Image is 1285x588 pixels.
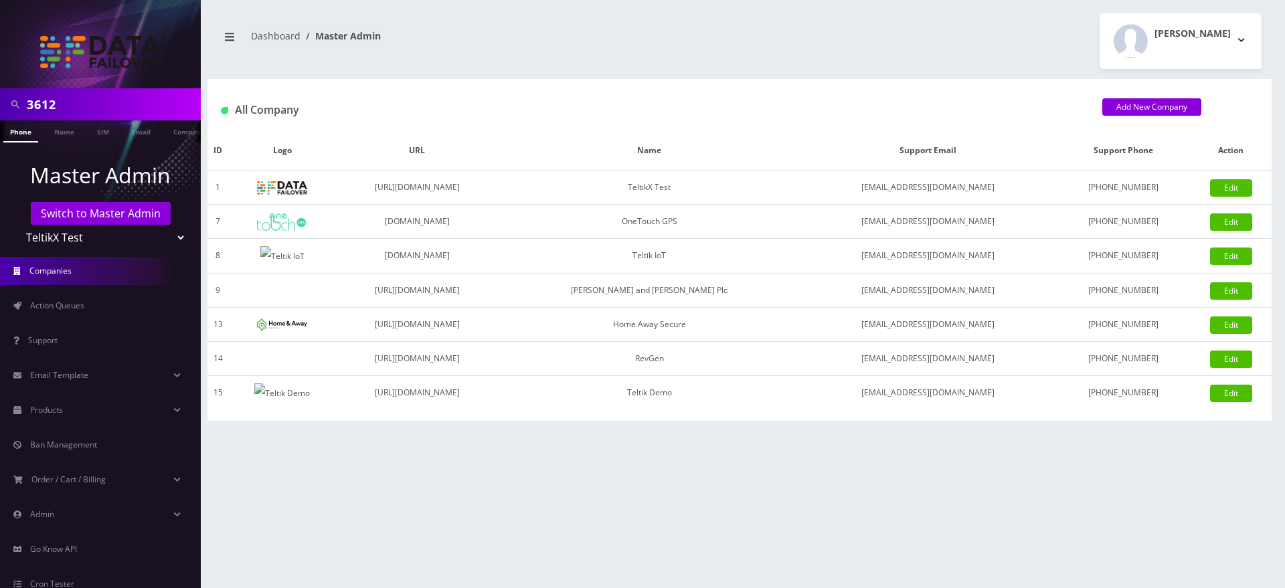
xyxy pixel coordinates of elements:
th: Support Phone [1055,131,1191,171]
a: Company [167,120,211,141]
img: All Company [221,107,228,114]
a: Switch to Master Admin [31,202,171,225]
td: TeltikX Test [499,171,800,205]
td: 8 [207,239,229,274]
h1: All Company [221,104,1082,116]
a: Edit [1210,351,1252,368]
td: [EMAIL_ADDRESS][DOMAIN_NAME] [800,307,1055,341]
td: 14 [207,341,229,375]
h2: [PERSON_NAME] [1154,28,1231,39]
td: [PHONE_NUMBER] [1055,375,1191,409]
td: [EMAIL_ADDRESS][DOMAIN_NAME] [800,375,1055,409]
td: [EMAIL_ADDRESS][DOMAIN_NAME] [800,341,1055,375]
td: [EMAIL_ADDRESS][DOMAIN_NAME] [800,205,1055,239]
td: 15 [207,375,229,409]
td: [DOMAIN_NAME] [335,239,499,274]
span: Support [28,334,58,346]
span: Action Queues [30,300,84,311]
td: 7 [207,205,229,239]
img: Teltik Demo [254,383,310,403]
a: Edit [1210,282,1252,300]
a: Add New Company [1102,98,1201,116]
td: [URL][DOMAIN_NAME] [335,375,499,409]
span: Companies [29,265,72,276]
td: [URL][DOMAIN_NAME] [335,171,499,205]
img: Teltik IoT [260,246,305,266]
td: [PHONE_NUMBER] [1055,171,1191,205]
th: Action [1191,131,1272,171]
td: 9 [207,273,229,307]
td: [URL][DOMAIN_NAME] [335,273,499,307]
span: Admin [30,508,54,520]
a: Edit [1210,316,1252,334]
li: Master Admin [301,29,381,43]
td: OneTouch GPS [499,205,800,239]
td: [EMAIL_ADDRESS][DOMAIN_NAME] [800,171,1055,205]
td: [PHONE_NUMBER] [1055,239,1191,274]
th: Support Email [800,131,1055,171]
a: Edit [1210,179,1252,197]
span: Products [30,404,63,415]
img: TeltikX Test [40,36,161,68]
th: Name [499,131,800,171]
td: Teltik IoT [499,239,800,274]
input: Search in Company [27,92,197,117]
a: Email [125,120,157,141]
a: SIM [90,120,116,141]
span: Go Know API [30,543,77,555]
nav: breadcrumb [218,22,730,60]
span: Order / Cart / Billing [31,474,106,485]
td: [PERSON_NAME] and [PERSON_NAME] Plc [499,273,800,307]
img: OneTouch GPS [257,213,307,231]
td: [PHONE_NUMBER] [1055,307,1191,341]
a: Name [48,120,81,141]
th: Logo [229,131,335,171]
a: Dashboard [251,29,301,42]
td: [PHONE_NUMBER] [1055,273,1191,307]
td: 13 [207,307,229,341]
td: Teltik Demo [499,375,800,409]
td: [DOMAIN_NAME] [335,205,499,239]
span: Email Template [30,369,88,381]
a: Phone [3,120,38,142]
td: [URL][DOMAIN_NAME] [335,341,499,375]
td: Home Away Secure [499,307,800,341]
td: [EMAIL_ADDRESS][DOMAIN_NAME] [800,273,1055,307]
td: RevGen [499,341,800,375]
a: Edit [1210,248,1252,265]
td: 1 [207,171,229,205]
td: [PHONE_NUMBER] [1055,341,1191,375]
th: URL [335,131,499,171]
a: Edit [1210,213,1252,231]
button: [PERSON_NAME] [1100,13,1262,69]
td: [PHONE_NUMBER] [1055,205,1191,239]
img: TeltikX Test [257,181,307,195]
span: Ban Management [30,439,97,450]
a: Edit [1210,385,1252,402]
th: ID [207,131,229,171]
td: [EMAIL_ADDRESS][DOMAIN_NAME] [800,239,1055,274]
td: [URL][DOMAIN_NAME] [335,307,499,341]
img: Home Away Secure [257,318,307,331]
